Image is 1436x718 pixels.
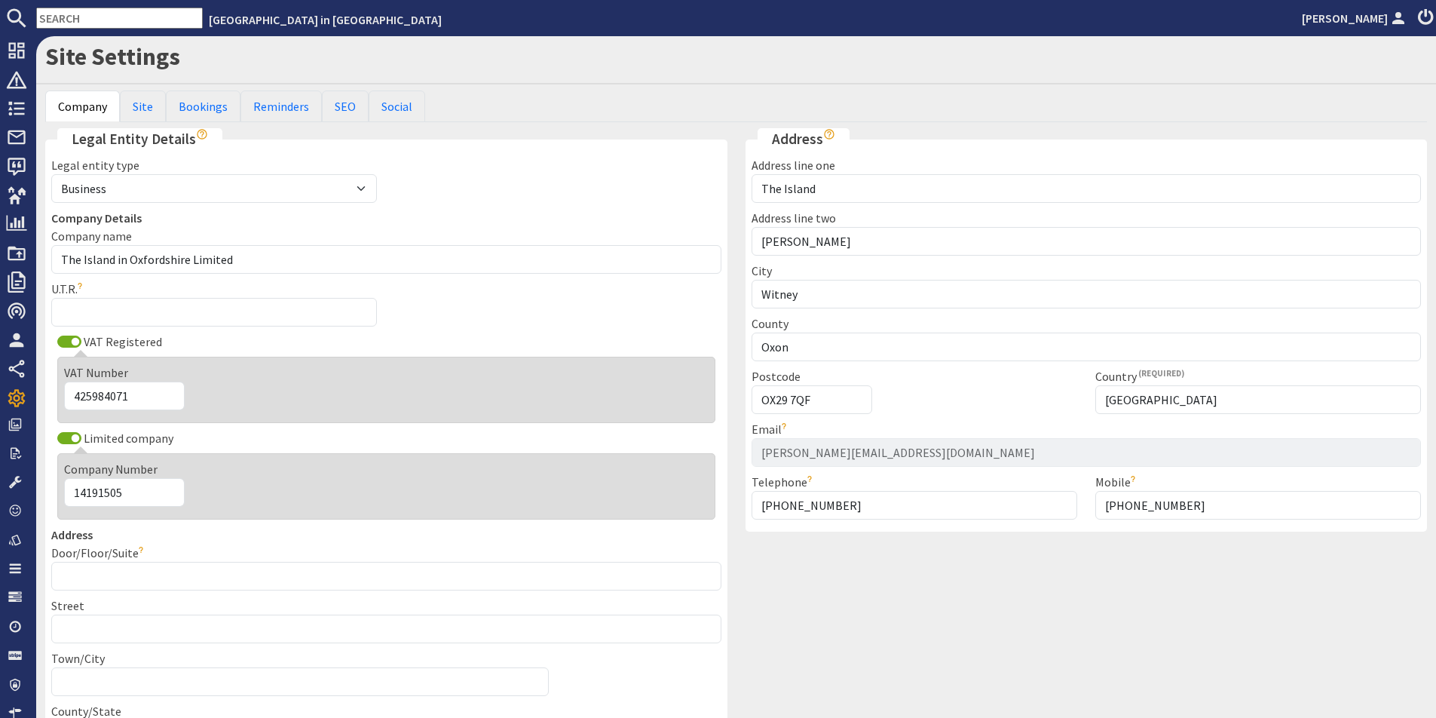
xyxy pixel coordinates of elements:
[51,598,84,613] label: Street
[51,526,721,544] legend: Address
[51,651,105,666] label: Town/City
[81,334,162,349] label: VAT Registered
[166,91,240,122] a: Bookings
[120,91,166,122] a: Site
[64,365,128,380] label: VAT Number
[752,210,836,226] label: Address line two
[752,316,788,331] label: County
[752,158,835,173] label: Address line one
[752,422,790,437] label: Email
[322,91,369,122] a: SEO
[64,382,185,410] input: e.g. GB21368126
[240,91,322,122] a: Reminders
[51,545,147,560] label: Door/Floor/Suite
[57,128,222,150] legend: Legal Entity Details
[64,462,158,477] label: Company Number
[1302,9,1409,27] a: [PERSON_NAME]
[45,91,120,122] a: Company
[81,431,173,446] label: Limited company
[51,229,132,244] label: Company name
[752,263,772,278] label: City
[1095,369,1184,384] label: Country
[196,128,208,140] i: Show hints
[45,42,1427,71] h1: Site Settings
[758,128,850,150] legend: Address
[752,369,801,384] label: Postcode
[51,281,86,296] label: U.T.R.
[209,12,442,27] a: [GEOGRAPHIC_DATA] in [GEOGRAPHIC_DATA]
[1095,474,1139,489] label: Mobile
[752,474,816,489] label: Telephone
[51,209,721,227] legend: Company Details
[369,91,425,122] a: Social
[823,128,835,140] i: Show hints
[51,158,139,173] label: Legal entity type
[36,8,203,29] input: SEARCH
